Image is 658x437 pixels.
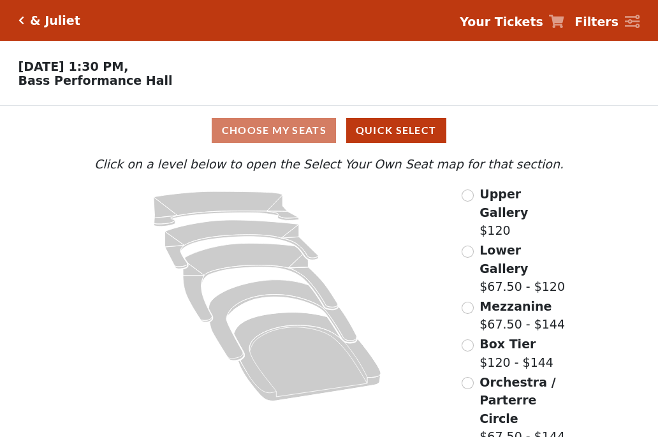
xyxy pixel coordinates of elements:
[165,220,319,269] path: Lower Gallery - Seats Available: 63
[479,375,555,426] span: Orchestra / Parterre Circle
[574,15,618,29] strong: Filters
[574,13,640,31] a: Filters
[346,118,446,143] button: Quick Select
[460,15,543,29] strong: Your Tickets
[479,185,567,240] label: $120
[30,13,80,28] h5: & Juliet
[91,155,567,174] p: Click on a level below to open the Select Your Own Seat map for that section.
[479,241,567,296] label: $67.50 - $120
[479,187,528,219] span: Upper Gallery
[479,335,553,371] label: $120 - $144
[234,313,381,401] path: Orchestra / Parterre Circle - Seats Available: 33
[460,13,564,31] a: Your Tickets
[479,299,552,313] span: Mezzanine
[18,16,24,25] a: Click here to go back to filters
[479,337,536,351] span: Box Tier
[479,297,565,334] label: $67.50 - $144
[479,243,528,276] span: Lower Gallery
[154,191,299,226] path: Upper Gallery - Seats Available: 152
